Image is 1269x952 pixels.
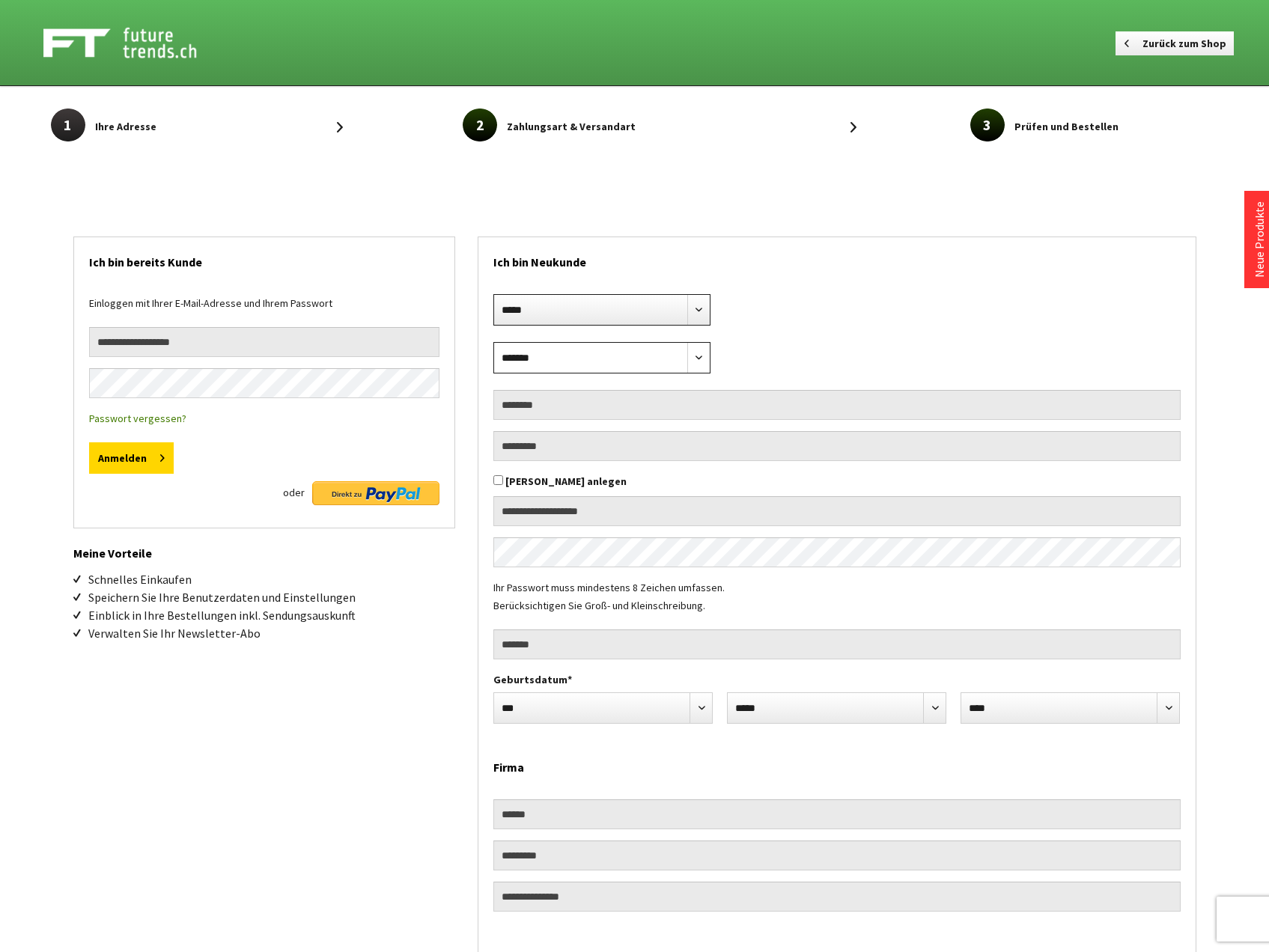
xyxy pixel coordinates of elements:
[493,742,1181,784] h2: Firma
[89,442,174,474] button: Anmelden
[88,624,455,642] li: Verwalten Sie Ihr Newsletter-Abo
[1252,201,1267,278] a: Neue Produkte
[88,588,455,606] li: Speichern Sie Ihre Benutzerdaten und Einstellungen
[1014,118,1119,135] span: Prüfen und Bestellen
[970,109,1005,141] span: 3
[88,570,455,588] li: Schnelles Einkaufen
[493,671,1181,689] label: Geburtsdatum*
[89,412,186,425] a: Passwort vergessen?
[505,475,627,488] label: [PERSON_NAME] anlegen
[463,109,497,141] span: 2
[43,24,329,61] a: Shop Futuretrends - zur Startseite wechseln
[493,579,1181,629] div: Ihr Passwort muss mindestens 8 Zeichen umfassen. Berücksichtigen Sie Groß- und Kleinschreibung.
[43,24,230,61] img: Shop Futuretrends - zur Startseite wechseln
[493,237,1181,279] h2: Ich bin Neukunde
[73,528,455,563] h2: Meine Vorteile
[89,294,439,327] div: Einloggen mit Ihrer E-Mail-Adresse und Ihrem Passwort
[95,118,156,135] span: Ihre Adresse
[51,109,85,141] span: 1
[507,118,636,135] span: Zahlungsart & Versandart
[89,237,439,279] h2: Ich bin bereits Kunde
[88,606,455,624] li: Einblick in Ihre Bestellungen inkl. Sendungsauskunft
[312,481,439,505] img: Direkt zu PayPal Button
[1116,31,1234,55] a: Zurück zum Shop
[283,481,305,504] span: oder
